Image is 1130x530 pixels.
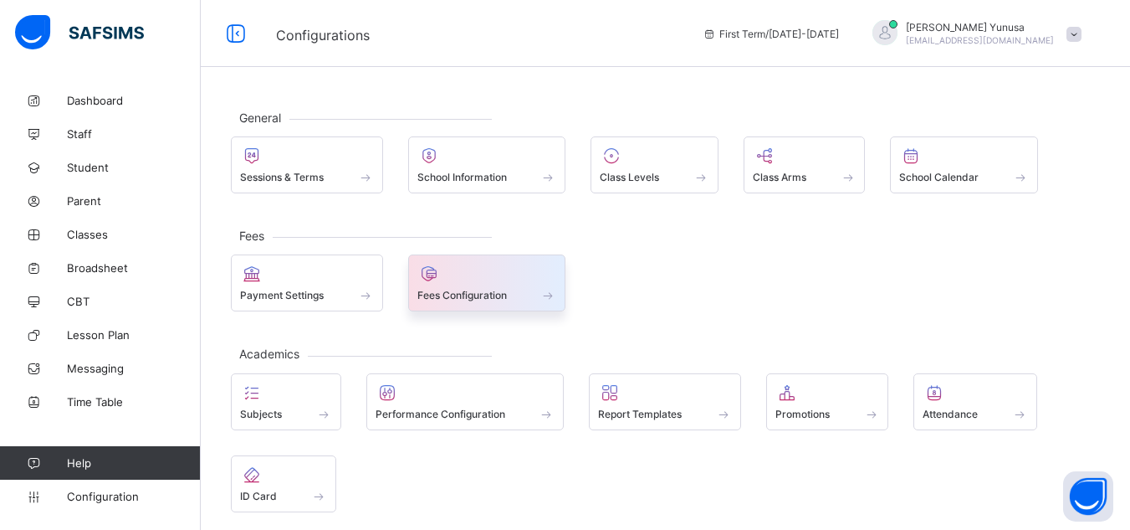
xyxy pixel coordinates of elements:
span: Time Table [67,395,201,409]
span: Configuration [67,490,200,503]
span: Class Levels [600,171,659,183]
div: Class Levels [591,136,718,193]
span: Lesson Plan [67,328,201,342]
div: Subjects [231,373,341,430]
span: School Calendar [899,171,979,183]
span: Subjects [240,408,282,420]
span: Parent [67,194,201,208]
div: School Information [408,136,566,193]
span: Staff [67,127,201,141]
span: Configurations [276,27,370,44]
div: Adam YunusaYunusa [856,20,1090,48]
div: Attendance [913,373,1037,430]
span: Academics [231,347,308,361]
span: Attendance [923,408,978,420]
span: Classes [67,228,201,241]
img: safsims [15,15,144,50]
span: Promotions [775,408,830,420]
span: [PERSON_NAME] Yunusa [906,21,1054,33]
span: Sessions & Terms [240,171,324,183]
span: Report Templates [598,408,682,420]
span: Payment Settings [240,289,324,301]
span: [EMAIL_ADDRESS][DOMAIN_NAME] [906,35,1054,45]
span: Messaging [67,362,201,375]
div: Sessions & Terms [231,136,383,193]
div: Report Templates [589,373,741,430]
span: Student [67,161,201,174]
div: Fees Configuration [408,255,566,311]
span: Dashboard [67,94,201,107]
span: CBT [67,295,201,308]
span: Fees [231,229,273,243]
span: School Information [417,171,507,183]
span: Class Arms [753,171,806,183]
span: Help [67,456,200,470]
span: ID Card [240,490,277,502]
button: Open asap [1063,471,1113,522]
div: Promotions [766,373,889,430]
span: General [231,111,289,125]
span: session/term information [703,28,839,40]
div: Class Arms [744,136,866,193]
div: Payment Settings [231,255,383,311]
div: Performance Configuration [366,373,565,430]
div: School Calendar [890,136,1038,193]
div: ID Card [231,455,336,512]
span: Broadsheet [67,261,201,275]
span: Fees Configuration [417,289,507,301]
span: Performance Configuration [376,408,505,420]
